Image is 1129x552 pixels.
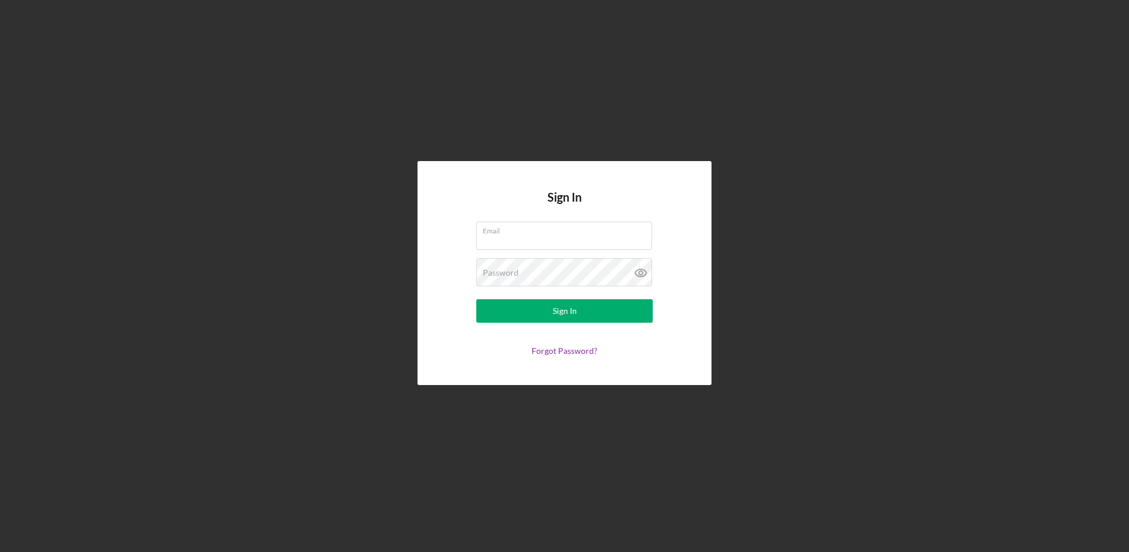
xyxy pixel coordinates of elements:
div: Sign In [553,299,577,323]
label: Password [483,268,519,277]
h4: Sign In [547,190,582,222]
button: Sign In [476,299,653,323]
label: Email [483,222,652,235]
a: Forgot Password? [532,346,597,356]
